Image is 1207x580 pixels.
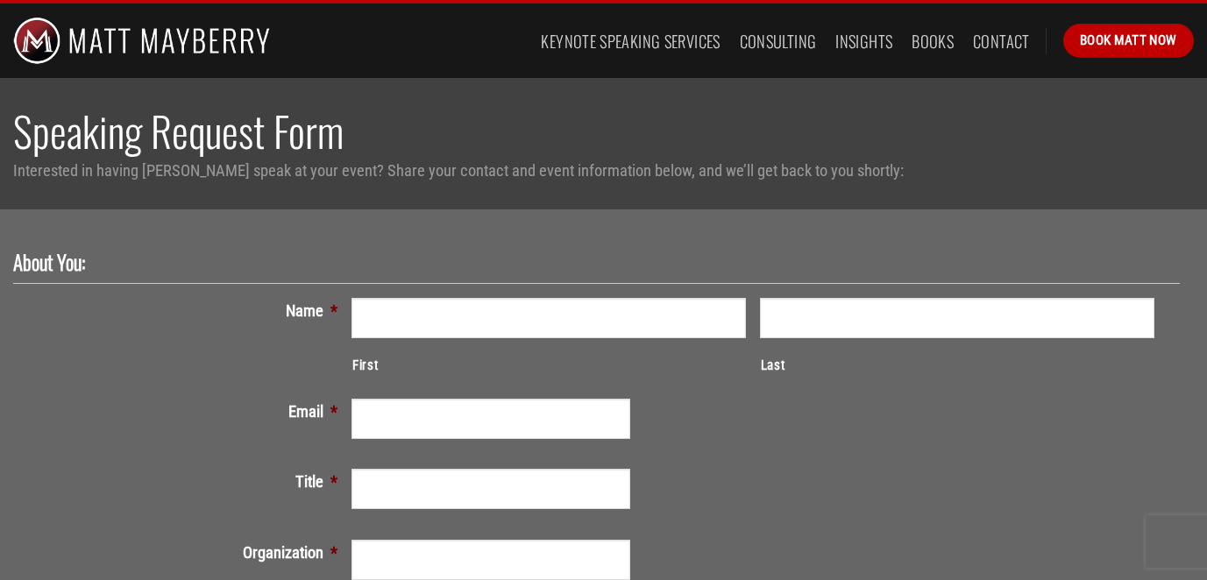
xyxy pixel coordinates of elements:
label: Last [761,356,1154,377]
span: Book Matt Now [1080,30,1177,51]
label: Organization [13,540,351,565]
p: Interested in having [PERSON_NAME] speak at your event? Share your contact and event information ... [13,158,1194,183]
label: First [352,356,746,377]
span: Speaking Request Form [13,100,344,161]
a: Contact [973,25,1030,57]
label: Title [13,469,351,494]
label: Email [13,399,351,424]
a: Consulting [740,25,817,57]
a: Book Matt Now [1063,24,1194,57]
a: Books [912,25,954,57]
img: Matt Mayberry [13,4,270,78]
h2: About You: [13,250,1166,276]
label: Name [13,298,351,323]
a: Keynote Speaking Services [541,25,720,57]
a: Insights [835,25,892,57]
